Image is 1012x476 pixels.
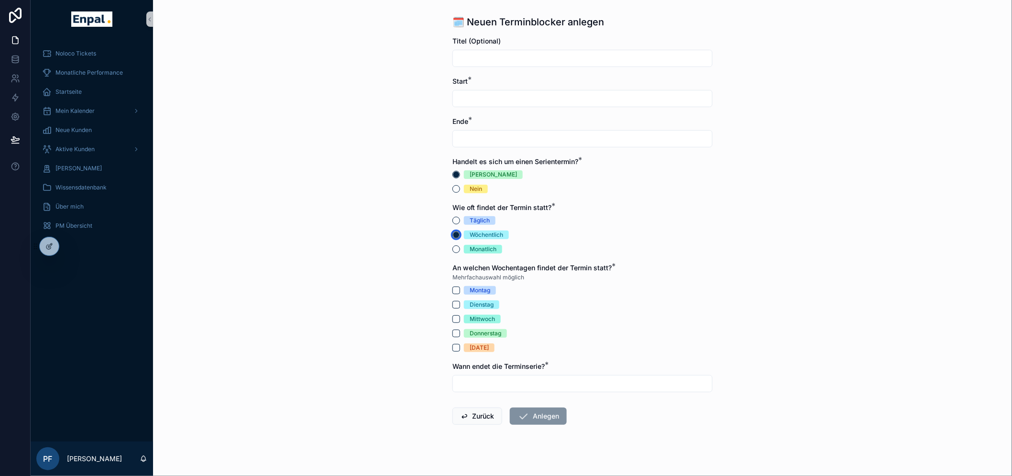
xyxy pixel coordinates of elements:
[452,157,578,166] span: Handelt es sich um einen Serientermin?
[55,222,92,230] span: PM Übersicht
[55,107,95,115] span: Mein Kalender
[55,88,82,96] span: Startseite
[470,343,489,352] div: [DATE]
[470,245,496,254] div: Monatlich
[55,145,95,153] span: Aktive Kunden
[470,315,495,323] div: Mittwoch
[36,102,147,120] a: Mein Kalender
[55,126,92,134] span: Neue Kunden
[36,122,147,139] a: Neue Kunden
[71,11,112,27] img: App logo
[36,160,147,177] a: [PERSON_NAME]
[452,77,468,85] span: Start
[470,231,503,239] div: Wöchentlich
[470,216,490,225] div: Täglich
[452,362,545,370] span: Wann endet die Terminserie?
[36,179,147,196] a: Wissensdatenbank
[470,286,490,295] div: Montag
[44,453,53,465] span: PF
[452,274,524,281] span: Mehrfachauswahl möglich
[55,50,96,57] span: Noloco Tickets
[470,329,501,338] div: Donnerstag
[452,203,551,211] span: Wie oft findet der Termin statt?
[55,203,84,210] span: Über mich
[452,117,468,125] span: Ende
[452,15,604,29] h1: 🗓️ Neuen Terminblocker anlegen
[55,69,123,77] span: Monatliche Performance
[452,264,612,272] span: An welchen Wochentagen findet der Termin statt?
[36,141,147,158] a: Aktive Kunden
[36,64,147,81] a: Monatliche Performance
[31,38,153,247] div: scrollable content
[470,185,482,193] div: Nein
[452,37,501,45] span: Titel (Optional)
[470,170,517,179] div: [PERSON_NAME]
[36,83,147,100] a: Startseite
[55,184,107,191] span: Wissensdatenbank
[67,454,122,464] p: [PERSON_NAME]
[55,165,102,172] span: [PERSON_NAME]
[452,408,502,425] button: Zurück
[470,300,494,309] div: Dienstag
[36,217,147,234] a: PM Übersicht
[36,198,147,215] a: Über mich
[36,45,147,62] a: Noloco Tickets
